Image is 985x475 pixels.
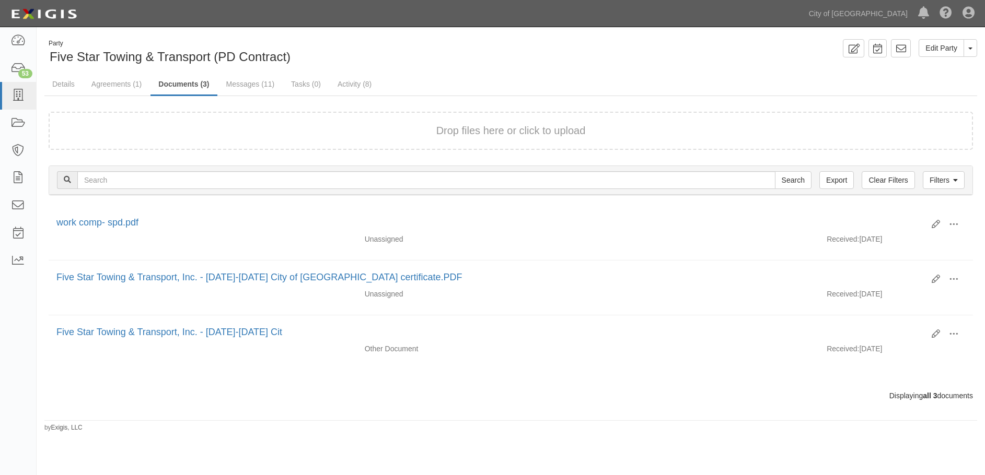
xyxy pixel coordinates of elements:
div: Unassigned [357,234,588,244]
div: Displaying documents [41,390,981,401]
small: by [44,423,83,432]
div: Five Star Towing & Transport, Inc. - 2025-2026 City of Sacramento certificate.PDF [56,271,924,284]
div: 53 [18,69,32,78]
a: Documents (3) [150,74,217,96]
a: Filters [923,171,965,189]
div: [DATE] [819,234,973,250]
div: Effective - Expiration [588,234,819,234]
a: City of [GEOGRAPHIC_DATA] [804,3,913,24]
div: Unassigned [357,289,588,299]
input: Search [77,171,775,189]
p: Received: [827,343,859,354]
div: [DATE] [819,289,973,304]
p: Received: [827,234,859,244]
a: Five Star Towing & Transport, Inc. - [DATE]-[DATE] Cit [56,327,282,337]
a: Details [44,74,83,94]
a: Edit Party [919,39,964,57]
span: Five Star Towing & Transport (PD Contract) [50,50,291,64]
img: logo-5460c22ac91f19d4615b14bd174203de0afe785f0fc80cf4dbbc73dc1793850b.png [8,5,80,23]
div: Five Star Towing & Transport, Inc. - 2020-2021 Cit [56,326,924,339]
a: Exigis, LLC [51,424,83,431]
a: Activity (8) [330,74,379,94]
div: [DATE] [819,343,973,359]
div: Five Star Towing & Transport (PD Contract) [44,39,503,66]
a: Messages (11) [218,74,283,94]
div: Other Document [357,343,588,354]
a: Agreements (1) [84,74,149,94]
a: Clear Filters [862,171,914,189]
input: Search [775,171,812,189]
a: Five Star Towing & Transport, Inc. - [DATE]-[DATE] City of [GEOGRAPHIC_DATA] certificate.PDF [56,272,462,282]
button: Drop files here or click to upload [436,123,586,138]
a: work comp- spd.pdf [56,217,138,228]
p: Received: [827,289,859,299]
b: all 3 [923,391,937,400]
a: Tasks (0) [283,74,329,94]
a: Export [819,171,854,189]
div: work comp- spd.pdf [56,216,924,230]
i: Help Center - Complianz [940,7,952,20]
div: Party [49,39,291,48]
